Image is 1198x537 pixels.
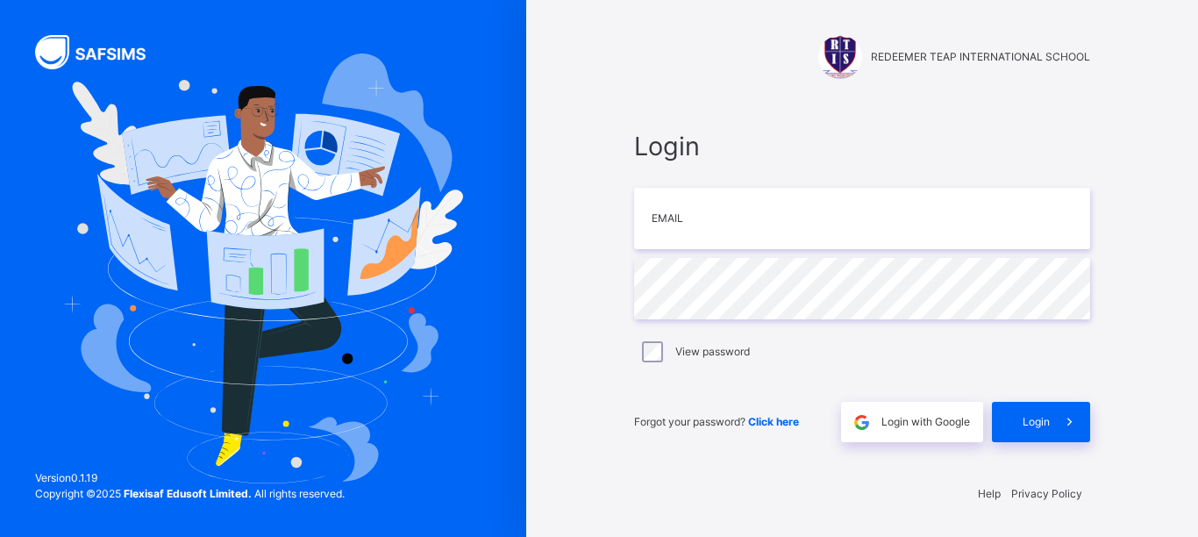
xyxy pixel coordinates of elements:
img: Hero Image [63,54,462,483]
a: Privacy Policy [1011,487,1082,500]
a: Help [978,487,1001,500]
span: Login [1023,414,1050,430]
a: Click here [748,415,799,428]
label: View password [675,344,750,360]
span: Forgot your password? [634,415,799,428]
span: Login [634,127,1090,165]
img: google.396cfc9801f0270233282035f929180a.svg [852,412,872,433]
img: SAFSIMS Logo [35,35,167,69]
strong: Flexisaf Edusoft Limited. [124,487,252,500]
span: Version 0.1.19 [35,470,345,486]
span: Login with Google [881,414,970,430]
span: REDEEMER TEAP INTERNATIONAL SCHOOL [871,49,1090,65]
span: Copyright © 2025 All rights reserved. [35,487,345,500]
